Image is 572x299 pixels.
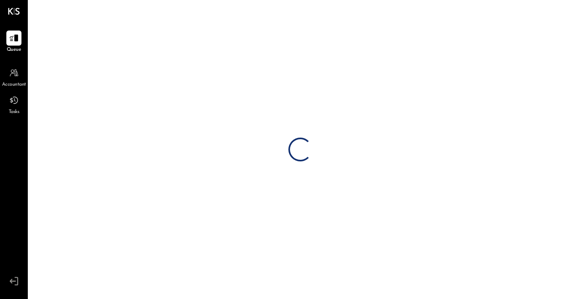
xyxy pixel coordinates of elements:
[7,46,21,54] span: Queue
[0,31,27,54] a: Queue
[2,81,26,88] span: Accountant
[9,109,19,116] span: Tasks
[0,65,27,88] a: Accountant
[0,93,27,116] a: Tasks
